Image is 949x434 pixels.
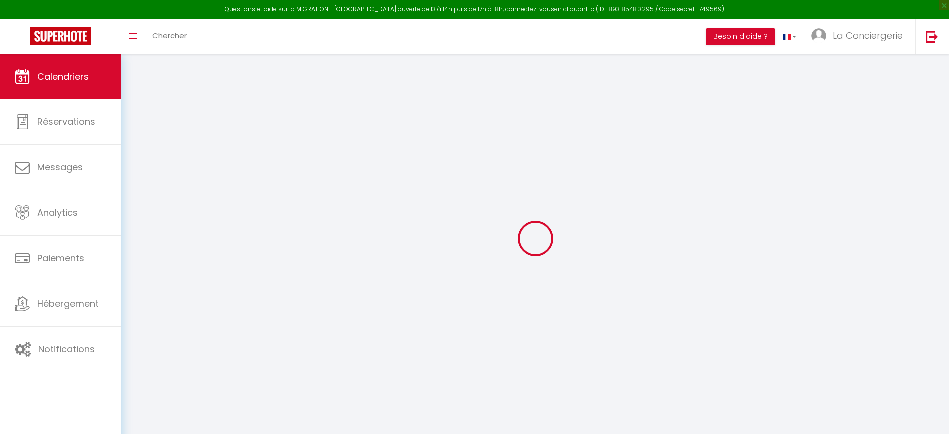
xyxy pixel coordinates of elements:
[37,297,99,310] span: Hébergement
[30,27,91,45] img: Super Booking
[145,19,194,54] a: Chercher
[554,5,596,13] a: en cliquant ici
[37,206,78,219] span: Analytics
[804,19,915,54] a: ... La Conciergerie
[833,29,903,42] span: La Conciergerie
[152,30,187,41] span: Chercher
[811,28,826,43] img: ...
[37,252,84,264] span: Paiements
[37,115,95,128] span: Réservations
[37,70,89,83] span: Calendriers
[38,343,95,355] span: Notifications
[926,30,938,43] img: logout
[37,161,83,173] span: Messages
[706,28,775,45] button: Besoin d'aide ?
[907,392,949,434] iframe: LiveChat chat widget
